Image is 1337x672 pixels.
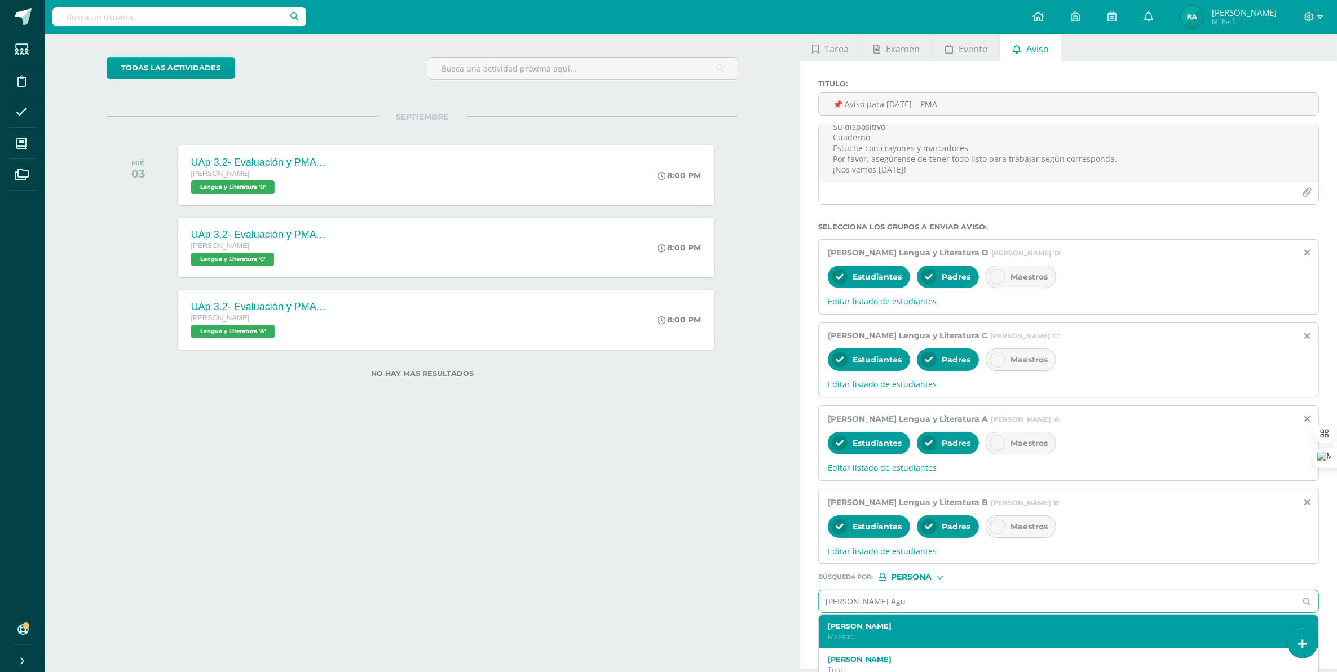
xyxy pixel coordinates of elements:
[1000,34,1061,61] a: Aviso
[658,315,701,325] div: 8:00 PM
[191,301,326,313] div: UAp 3.2- Evaluación y PMA 3.2
[819,125,1318,182] textarea: Estimados estudiantes, Les informo que [DATE] se llevará a cabo el PMA. 👉 Los que confirmaron que...
[107,57,235,79] a: todas las Actividades
[991,415,1061,423] span: [PERSON_NAME] 'A'
[1212,17,1277,26] span: Mi Perfil
[942,438,970,448] span: Padres
[1011,521,1048,532] span: Maestros
[824,36,849,63] span: Tarea
[891,574,932,580] span: Persona
[818,79,1319,88] label: Titulo :
[191,180,275,194] span: Lengua y Literatura 'B'
[853,438,902,448] span: Estudiantes
[991,498,1061,507] span: [PERSON_NAME] 'B'
[853,272,902,282] span: Estudiantes
[828,330,987,341] span: [PERSON_NAME] Lengua y Literatura C
[828,379,1309,390] span: Editar listado de estudiantes
[942,521,970,532] span: Padres
[879,573,963,581] div: [object Object]
[942,355,970,365] span: Padres
[800,34,861,61] a: Tarea
[1181,6,1203,28] img: 42a794515383cd36c1593cd70a18a66d.png
[818,223,1319,231] label: Selecciona los grupos a enviar aviso :
[191,229,326,241] div: UAp 3.2- Evaluación y PMA 3.2
[886,36,920,63] span: Examen
[427,58,738,79] input: Busca una actividad próxima aquí...
[191,242,250,250] span: [PERSON_NAME]
[942,272,970,282] span: Padres
[131,159,145,167] div: MIÉ
[191,170,250,178] span: [PERSON_NAME]
[828,546,1309,556] span: Editar listado de estudiantes
[1026,36,1049,63] span: Aviso
[990,331,1060,340] span: [PERSON_NAME] 'C'
[52,7,306,26] input: Busca un usuario...
[107,369,738,378] label: No hay más resultados
[853,355,902,365] span: Estudiantes
[933,34,1000,61] a: Evento
[853,521,902,532] span: Estudiantes
[828,414,988,424] span: [PERSON_NAME] Lengua y Literatura A
[959,36,988,63] span: Evento
[1011,272,1048,282] span: Maestros
[378,112,466,122] span: SEPTIEMBRE
[818,574,873,580] span: Búsqueda por :
[828,632,1287,642] p: Maestro
[828,497,988,507] span: [PERSON_NAME] Lengua y Literatura B
[828,622,1287,630] label: [PERSON_NAME]
[1011,355,1048,365] span: Maestros
[828,247,989,258] span: [PERSON_NAME] Lengua y Literatura D
[819,93,1318,115] input: Titulo
[191,325,275,338] span: Lengua y Literatura 'A'
[1212,7,1277,18] span: [PERSON_NAME]
[828,462,1309,473] span: Editar listado de estudiantes
[658,242,701,253] div: 8:00 PM
[191,314,250,322] span: [PERSON_NAME]
[658,170,701,180] div: 8:00 PM
[191,157,326,169] div: UAp 3.2- Evaluación y PMA 3.2
[828,296,1309,307] span: Editar listado de estudiantes
[828,655,1287,664] label: [PERSON_NAME]
[191,253,274,266] span: Lengua y Literatura 'C'
[862,34,932,61] a: Examen
[1011,438,1048,448] span: Maestros
[991,249,1062,257] span: [PERSON_NAME] 'D'
[819,590,1296,612] input: Ej. Mario Galindo
[131,167,145,180] div: 03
